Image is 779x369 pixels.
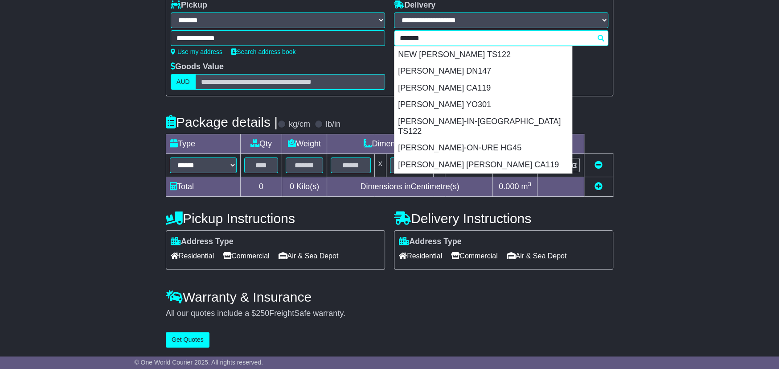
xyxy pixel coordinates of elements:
a: Add new item [594,182,603,191]
span: Air & Sea Depot [279,249,339,263]
a: Remove this item [594,161,603,170]
label: AUD [171,74,196,90]
label: lb/in [326,120,340,129]
span: 250 [256,309,269,318]
div: [PERSON_NAME]-IN-[GEOGRAPHIC_DATA] TS122 [394,113,572,140]
span: 0.000 [499,182,519,191]
div: [PERSON_NAME] [PERSON_NAME] CA119 [394,157,572,174]
span: Residential [399,249,442,263]
div: [PERSON_NAME] DN147 [394,63,572,80]
typeahead: Please provide city [394,30,608,46]
td: 0 [241,177,282,197]
label: Address Type [171,237,234,247]
div: [PERSON_NAME] YO301 [394,96,572,113]
a: Use my address [171,48,222,55]
h4: Package details | [166,115,278,129]
div: [PERSON_NAME] CA119 [394,80,572,97]
sup: 3 [528,181,531,187]
span: Residential [171,249,214,263]
td: Total [166,177,241,197]
span: Commercial [223,249,269,263]
label: Address Type [399,237,462,247]
td: Dimensions (L x W x H) [327,134,492,154]
button: Get Quotes [166,332,209,348]
h4: Pickup Instructions [166,211,385,226]
td: Dimensions in Centimetre(s) [327,177,492,197]
div: All our quotes include a $ FreightSafe warranty. [166,309,613,319]
span: Air & Sea Depot [507,249,567,263]
span: 0 [290,182,294,191]
a: Search address book [231,48,295,55]
label: kg/cm [289,120,310,129]
td: Weight [282,134,327,154]
td: Kilo(s) [282,177,327,197]
span: m [521,182,531,191]
td: Type [166,134,241,154]
h4: Delivery Instructions [394,211,613,226]
h4: Warranty & Insurance [166,290,613,304]
div: NEW [PERSON_NAME] TS122 [394,46,572,63]
label: Pickup [171,0,207,10]
span: © One World Courier 2025. All rights reserved. [134,359,263,366]
td: x [374,154,386,177]
label: Goods Value [171,62,224,72]
label: Delivery [394,0,435,10]
span: Commercial [451,249,497,263]
div: [PERSON_NAME]-ON-URE HG45 [394,140,572,157]
td: Qty [241,134,282,154]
